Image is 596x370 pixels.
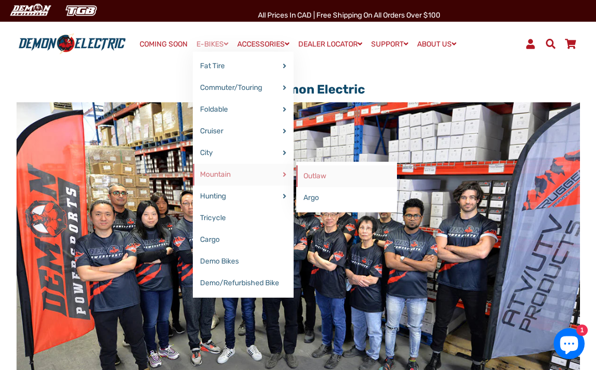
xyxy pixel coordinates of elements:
[193,120,294,142] a: Cruiser
[60,2,102,19] img: TGB Canada
[296,165,397,187] a: Outlaw
[193,164,294,186] a: Mountain
[296,187,397,209] a: Argo
[193,142,294,164] a: City
[193,251,294,272] a: Demo Bikes
[295,37,366,52] a: DEALER LOCATOR
[193,272,294,294] a: Demo/Refurbished Bike
[368,37,412,52] a: SUPPORT
[16,33,129,55] img: Demon Electric logo
[258,11,440,20] span: All Prices in CAD | Free shipping on all orders over $100
[193,186,294,207] a: Hunting
[193,99,294,120] a: Foldable
[551,328,588,362] inbox-online-store-chat: Shopify online store chat
[234,37,293,52] a: ACCESSORIES
[193,77,294,99] a: Commuter/Touring
[193,55,294,77] a: Fat Tire
[414,37,460,52] a: ABOUT US
[5,2,55,19] img: Demon Electric
[193,207,294,229] a: Tricycle
[193,229,294,251] a: Cargo
[17,82,580,97] h1: About Demon Electric
[193,37,232,52] a: E-BIKES
[136,37,191,52] a: COMING SOON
